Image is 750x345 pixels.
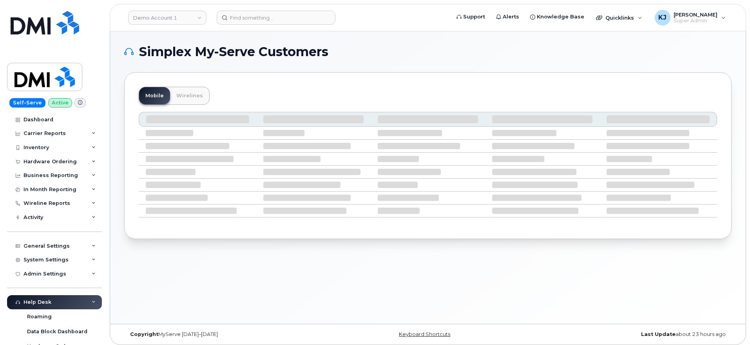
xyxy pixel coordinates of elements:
[130,331,158,337] strong: Copyright
[399,331,450,337] a: Keyboard Shortcuts
[170,87,209,104] a: Wirelines
[641,331,676,337] strong: Last Update
[529,331,732,338] div: about 23 hours ago
[124,331,327,338] div: MyServe [DATE]–[DATE]
[139,87,170,104] a: Mobile
[139,46,328,58] span: Simplex My-Serve Customers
